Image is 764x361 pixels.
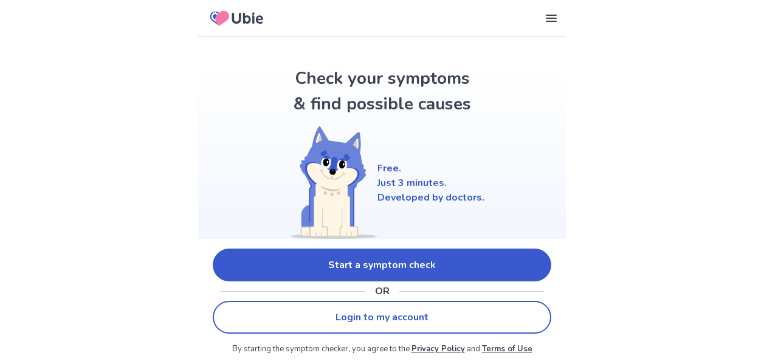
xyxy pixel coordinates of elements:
a: Start a symptom check [213,249,551,281]
img: Shiba (Welcome) [280,126,377,239]
p: Just 3 minutes. [377,176,484,190]
h1: Check your symptoms & find possible causes [291,66,473,117]
a: Login to my account [213,301,551,334]
p: Free. [377,161,484,176]
p: By starting the symptom checker, you agree to the and [213,343,551,356]
p: Developed by doctors. [377,190,484,205]
a: Privacy Policy [411,343,465,354]
a: Terms of Use [482,343,532,354]
p: OR [375,284,390,298]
